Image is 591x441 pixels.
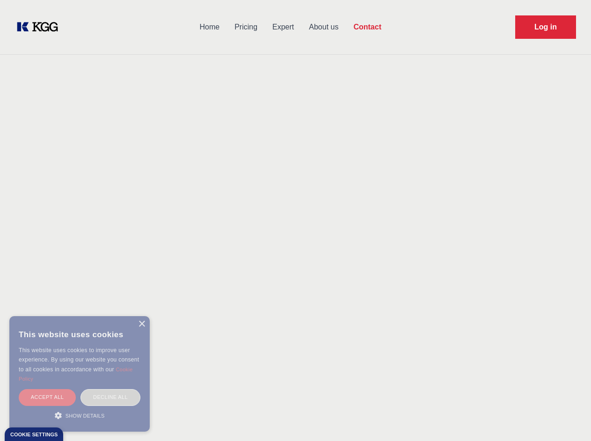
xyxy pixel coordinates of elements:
[544,396,591,441] iframe: Chat Widget
[19,367,133,382] a: Cookie Policy
[10,432,58,437] div: Cookie settings
[265,15,301,39] a: Expert
[192,15,227,39] a: Home
[15,20,66,35] a: KOL Knowledge Platform: Talk to Key External Experts (KEE)
[515,15,576,39] a: Request Demo
[19,411,140,420] div: Show details
[346,15,389,39] a: Contact
[301,15,346,39] a: About us
[19,323,140,346] div: This website uses cookies
[19,347,139,373] span: This website uses cookies to improve user experience. By using our website you consent to all coo...
[227,15,265,39] a: Pricing
[19,389,76,405] div: Accept all
[80,389,140,405] div: Decline all
[138,321,145,328] div: Close
[66,413,105,419] span: Show details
